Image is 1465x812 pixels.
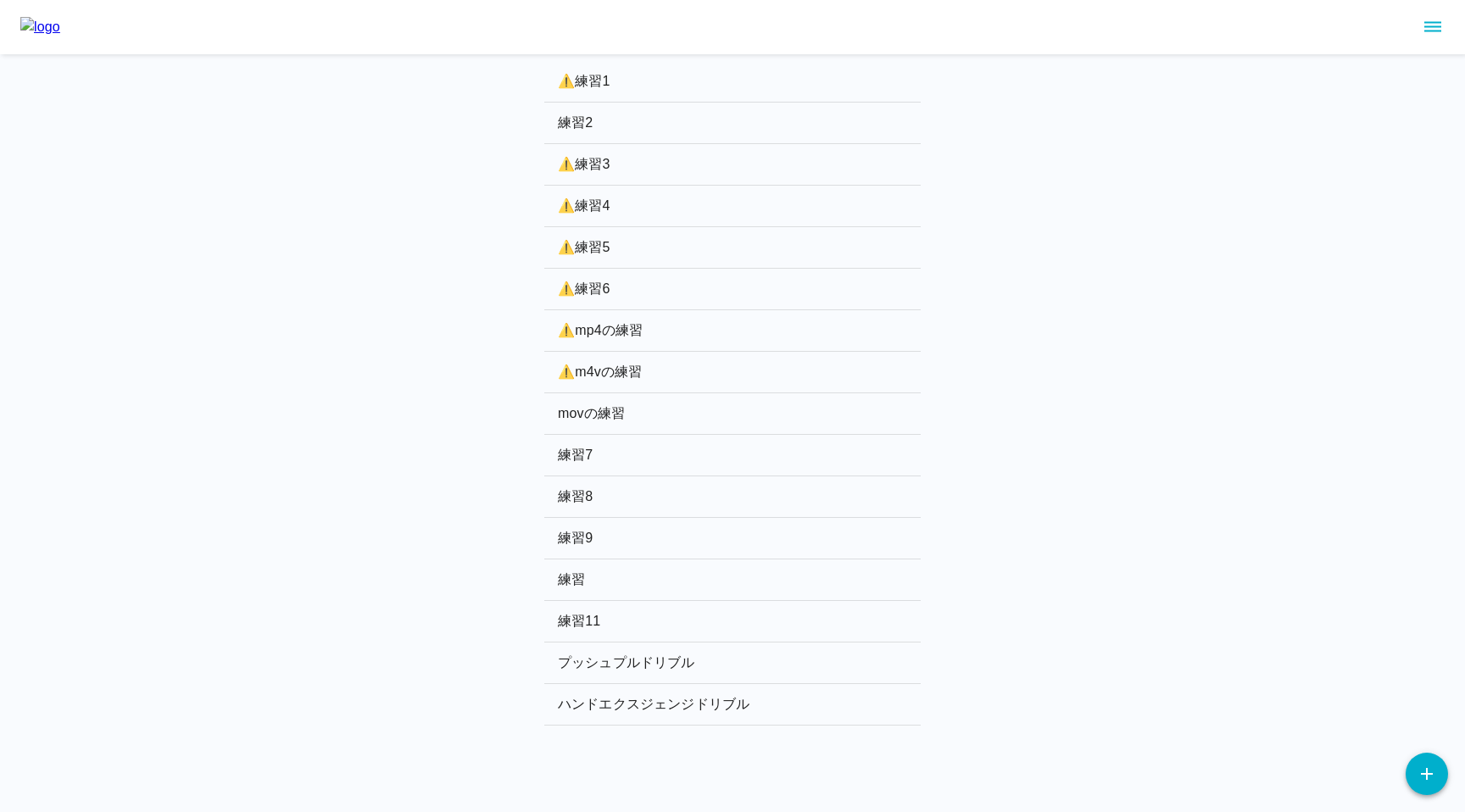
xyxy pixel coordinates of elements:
[558,362,907,382] p: ⚠️ m4vの練習
[558,487,907,507] p: 練習8
[558,279,907,299] p: ⚠️ 練習6
[558,611,907,631] p: 練習11
[558,154,907,175] p: ⚠️ 練習3
[558,403,907,424] p: movの練習
[558,71,907,92] p: ⚠️ 練習1
[558,694,907,715] p: ハンドエクスジェンジドリブル
[20,17,60,37] img: logo
[1418,13,1447,42] button: sidemenu
[558,320,907,341] p: ⚠️ mp4の練習
[558,445,907,465] p: 練習7
[558,528,907,548] p: 練習9
[558,237,907,258] p: ⚠️ 練習5
[558,653,907,673] p: プッシュプルドリブル
[558,113,907,133] p: 練習2
[558,196,907,216] p: ⚠️ 練習4
[558,570,907,590] p: 練習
